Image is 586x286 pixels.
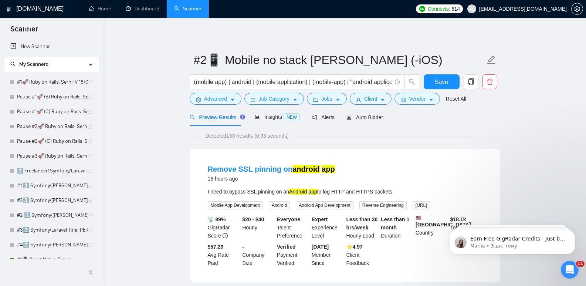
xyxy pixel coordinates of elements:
div: Hourly Load [345,215,380,240]
span: folder [313,97,318,102]
span: caret-down [429,97,434,102]
span: 614 [451,5,460,13]
span: Android App Development [296,201,353,209]
span: holder [88,109,94,115]
li: Pause #1🚀 (C) Ruby on Rails. Serhii V 18/03 [4,104,99,119]
span: [URL] [413,201,430,209]
img: upwork-logo.png [419,6,425,12]
b: Less than 30 hrs/week [346,216,378,231]
span: Auto Bidder [346,114,383,120]
div: Country [414,215,449,240]
span: info-circle [223,233,228,238]
span: caret-down [230,97,235,102]
div: GigRadar Score [206,215,241,240]
a: Pause #1🚀 (B) Ruby on Rails. Serhii V 18/03 [17,90,88,104]
span: smiley reaction [84,209,103,224]
b: ⭐️ 4.97 [346,244,363,250]
span: Preview Results [190,114,243,120]
a: #4🔝 Symfony/[PERSON_NAME] / Another categories [17,238,88,252]
span: edit [487,55,496,65]
b: [DATE] [312,244,329,250]
b: $57.29 [208,244,224,250]
b: Expert [312,216,328,222]
div: Experience Level [310,215,345,240]
span: holder [88,257,94,263]
span: user [356,97,361,102]
span: robot [346,115,352,120]
b: $20 - $40 [242,216,264,222]
a: #2🔝 Symfony/[PERSON_NAME] 28/06 & 01/07 CoverLetter changed+10/07 P.S. added [17,193,88,208]
a: Pause #3🚀 Ruby on Rails. Serhii V 18/03 [17,149,88,164]
iframe: Intercom live chat [561,261,579,279]
span: caret-down [380,97,385,102]
span: holder [88,242,94,248]
b: Everyone [277,216,300,222]
span: double-left [88,269,95,276]
span: copy [464,78,478,85]
span: idcard [401,97,406,102]
mark: android [292,165,319,173]
span: Vendor [409,95,425,103]
li: #3🔝 Symfony/Laravel Title Vasyl K. 15/04 CoverLetter changed [4,223,99,238]
span: neutral face reaction [64,209,84,224]
span: bars [251,97,256,102]
span: user [469,6,474,11]
span: setting [572,6,583,12]
button: search [404,74,419,89]
button: folderJobscaret-down [307,93,347,105]
div: Client Feedback [345,243,380,267]
span: 😃 [88,209,98,224]
li: Pause #1🚀 (B) Ruby on Rails. Serhii V 18/03 [4,90,99,104]
span: Save [435,77,448,87]
b: Verified [277,244,296,250]
div: Duration [379,215,414,240]
a: Reset All [446,95,466,103]
div: Company Size [241,243,275,267]
span: Reverse Engineering [359,201,407,209]
button: copy [464,74,478,89]
span: holder [88,168,94,174]
span: holder [88,227,94,233]
mark: Android [289,189,307,195]
li: Pause #3🚀 Ruby on Rails. Serhii V 18/03 [4,149,99,164]
span: 😞 [49,209,60,224]
a: 🔝 Freelancer! Symfony/Laravel [PERSON_NAME] 15/03 CoverLetter changed [17,164,88,178]
span: holder [88,79,94,85]
span: caret-down [292,97,298,102]
span: My Scanners [19,61,48,67]
span: delete [483,78,497,85]
b: - [242,244,244,250]
img: 🇺🇸 [416,215,421,221]
li: #1 🔝 Symfony/Laravel Vasyl K. (Viktoriia) [4,178,99,193]
span: info-circle [395,80,400,84]
mark: app [308,189,317,195]
input: Scanner name... [194,51,485,69]
b: Less than 1 month [381,216,409,231]
div: Talent Preference [275,215,310,240]
span: notification [312,115,317,120]
a: Відкрити в довідковому центрі [28,233,120,239]
button: barsJob Categorycaret-down [244,93,304,105]
span: area-chart [255,114,260,120]
button: userClientcaret-down [350,93,392,105]
span: 11 [576,261,585,267]
button: delete [482,74,497,89]
img: logo [6,3,11,15]
span: search [190,115,195,120]
span: Advanced [204,95,227,103]
div: Avg Rate Paid [206,243,241,267]
span: 😐 [68,209,79,224]
li: New Scanner [4,39,99,54]
mark: app [322,165,335,173]
div: Member Since [310,243,345,267]
a: #1 🔝 Symfony/[PERSON_NAME] (Viktoriia) [17,178,88,193]
span: holder [88,94,94,100]
span: holder [88,212,94,218]
a: #1📱 React Native Evhen [17,252,88,267]
span: My Scanners [10,61,48,67]
li: Pause #2🚀 Ruby on Rails. Serhii V 18/03 [4,119,99,134]
li: #4🔝 Symfony/Laravel Vasyl K. / Another categories [4,238,99,252]
b: 📡 89% [208,216,226,222]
